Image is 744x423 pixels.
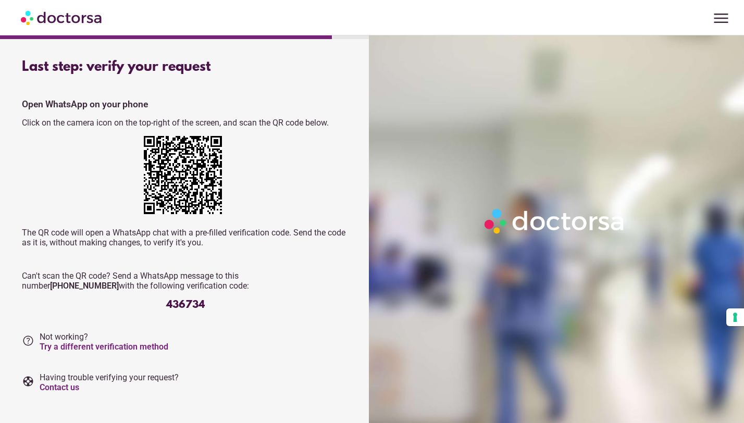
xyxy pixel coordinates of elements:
strong: [PHONE_NUMBER] [50,281,119,291]
a: Try a different verification method [40,342,168,352]
button: Your consent preferences for tracking technologies [726,308,744,326]
strong: Open WhatsApp on your phone [22,99,148,109]
p: The QR code will open a WhatsApp chat with a pre-filled verification code. Send the code as it is... [22,228,349,247]
i: help [22,334,34,347]
p: Click on the camera icon on the top-right of the screen, and scan the QR code below. [22,118,349,128]
img: Doctorsa.com [21,6,103,29]
a: Contact us [40,382,79,392]
img: Logo-Doctorsa-trans-White-partial-flat.png [480,205,629,238]
span: Having trouble verifying your request? [40,372,179,392]
i: support [22,375,34,388]
div: 436734 [22,299,349,311]
p: Can't scan the QR code? Send a WhatsApp message to this number with the following verification code: [22,271,349,291]
img: cEGgAAAAZJREFUAwBIKifTGAfpgQAAAABJRU5ErkJggg== [144,136,222,214]
span: menu [711,8,731,28]
div: https://wa.me/+12673231263?text=My+request+verification+code+is+436734 [144,136,227,219]
span: Not working? [40,332,168,352]
div: Last step: verify your request [22,59,349,75]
